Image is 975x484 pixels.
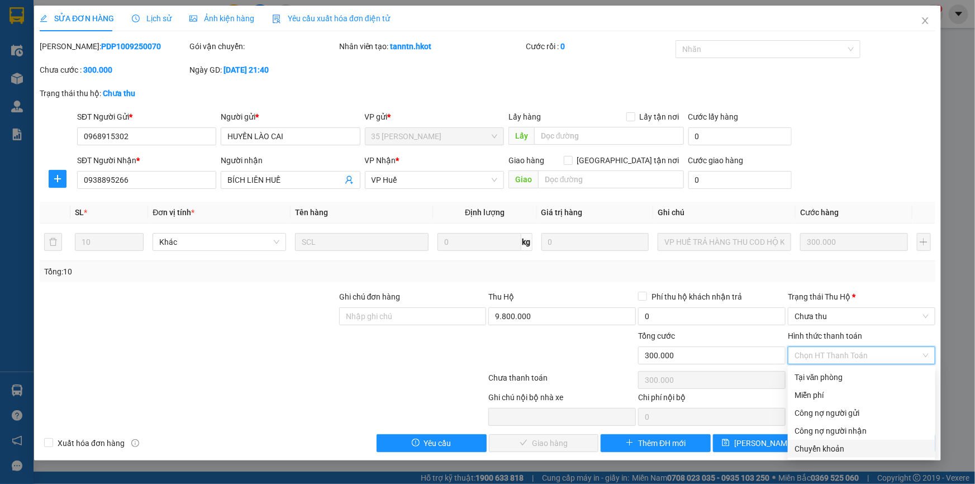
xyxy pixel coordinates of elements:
[489,434,599,452] button: checkGiao hàng
[488,372,638,391] div: Chưa thanh toán
[488,292,514,301] span: Thu Hộ
[921,16,930,25] span: close
[221,154,360,167] div: Người nhận
[49,170,66,188] button: plus
[40,15,47,22] span: edit
[795,389,929,401] div: Miễn phí
[800,233,908,251] input: 0
[788,331,862,340] label: Hình thức thanh toán
[221,111,360,123] div: Người gửi
[159,234,279,250] span: Khác
[75,208,84,217] span: SL
[541,208,583,217] span: Giá trị hàng
[339,40,524,53] div: Nhân viên tạo:
[688,171,792,189] input: Cước giao hàng
[295,208,328,217] span: Tên hàng
[638,437,686,449] span: Thêm ĐH mới
[713,434,823,452] button: save[PERSON_NAME] thay đổi
[345,175,354,184] span: user-add
[508,170,538,188] span: Giao
[40,40,187,53] div: [PERSON_NAME]:
[295,233,429,251] input: VD: Bàn, Ghế
[40,87,225,99] div: Trạng thái thu hộ:
[734,437,824,449] span: [PERSON_NAME] thay đổi
[132,15,140,22] span: clock-circle
[103,89,135,98] b: Chưa thu
[189,14,254,23] span: Ảnh kiện hàng
[795,347,929,364] span: Chọn HT Thanh Toán
[49,174,66,183] span: plus
[372,128,497,145] span: 35 Trần Phú
[788,404,935,422] div: Cước gửi hàng sẽ được ghi vào công nợ của người gửi
[560,42,565,51] b: 0
[508,112,541,121] span: Lấy hàng
[83,65,112,74] b: 300.000
[573,154,684,167] span: [GEOGRAPHIC_DATA] tận nơi
[788,422,935,440] div: Cước gửi hàng sẽ được ghi vào công nợ của người nhận
[153,208,194,217] span: Đơn vị tính
[638,331,675,340] span: Tổng cước
[508,156,544,165] span: Giao hàng
[44,233,62,251] button: delete
[272,15,281,23] img: icon
[412,439,420,448] span: exclamation-circle
[377,434,487,452] button: exclamation-circleYêu cầu
[647,291,746,303] span: Phí thu hộ khách nhận trả
[189,15,197,22] span: picture
[465,208,505,217] span: Định lượng
[541,233,649,251] input: 0
[658,233,791,251] input: Ghi Chú
[795,425,929,437] div: Công nợ người nhận
[132,14,172,23] span: Lịch sử
[688,156,744,165] label: Cước giao hàng
[638,391,786,408] div: Chi phí nội bộ
[688,127,792,145] input: Cước lấy hàng
[189,64,337,76] div: Ngày GD:
[795,308,929,325] span: Chưa thu
[40,14,114,23] span: SỬA ĐƠN HÀNG
[526,40,673,53] div: Cước rồi :
[77,111,216,123] div: SĐT Người Gửi
[788,291,935,303] div: Trạng thái Thu Hộ
[44,265,377,278] div: Tổng: 10
[365,156,396,165] span: VP Nhận
[917,233,931,251] button: plus
[101,42,161,51] b: PDP1009250070
[521,233,532,251] span: kg
[53,437,129,449] span: Xuất hóa đơn hàng
[635,111,684,123] span: Lấy tận nơi
[653,202,796,224] th: Ghi chú
[272,14,390,23] span: Yêu cầu xuất hóa đơn điện tử
[910,6,941,37] button: Close
[77,154,216,167] div: SĐT Người Nhận
[534,127,684,145] input: Dọc đường
[189,40,337,53] div: Gói vận chuyển:
[391,42,432,51] b: tanntn.hkot
[626,439,634,448] span: plus
[339,307,487,325] input: Ghi chú đơn hàng
[795,443,929,455] div: Chuyển khoản
[800,208,839,217] span: Cước hàng
[339,292,401,301] label: Ghi chú đơn hàng
[40,64,187,76] div: Chưa cước :
[601,434,711,452] button: plusThêm ĐH mới
[538,170,684,188] input: Dọc đường
[795,371,929,383] div: Tại văn phòng
[488,391,636,408] div: Ghi chú nội bộ nhà xe
[223,65,269,74] b: [DATE] 21:40
[424,437,451,449] span: Yêu cầu
[508,127,534,145] span: Lấy
[688,112,739,121] label: Cước lấy hàng
[795,407,929,419] div: Công nợ người gửi
[131,439,139,447] span: info-circle
[372,172,497,188] span: VP Huế
[722,439,730,448] span: save
[365,111,504,123] div: VP gửi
